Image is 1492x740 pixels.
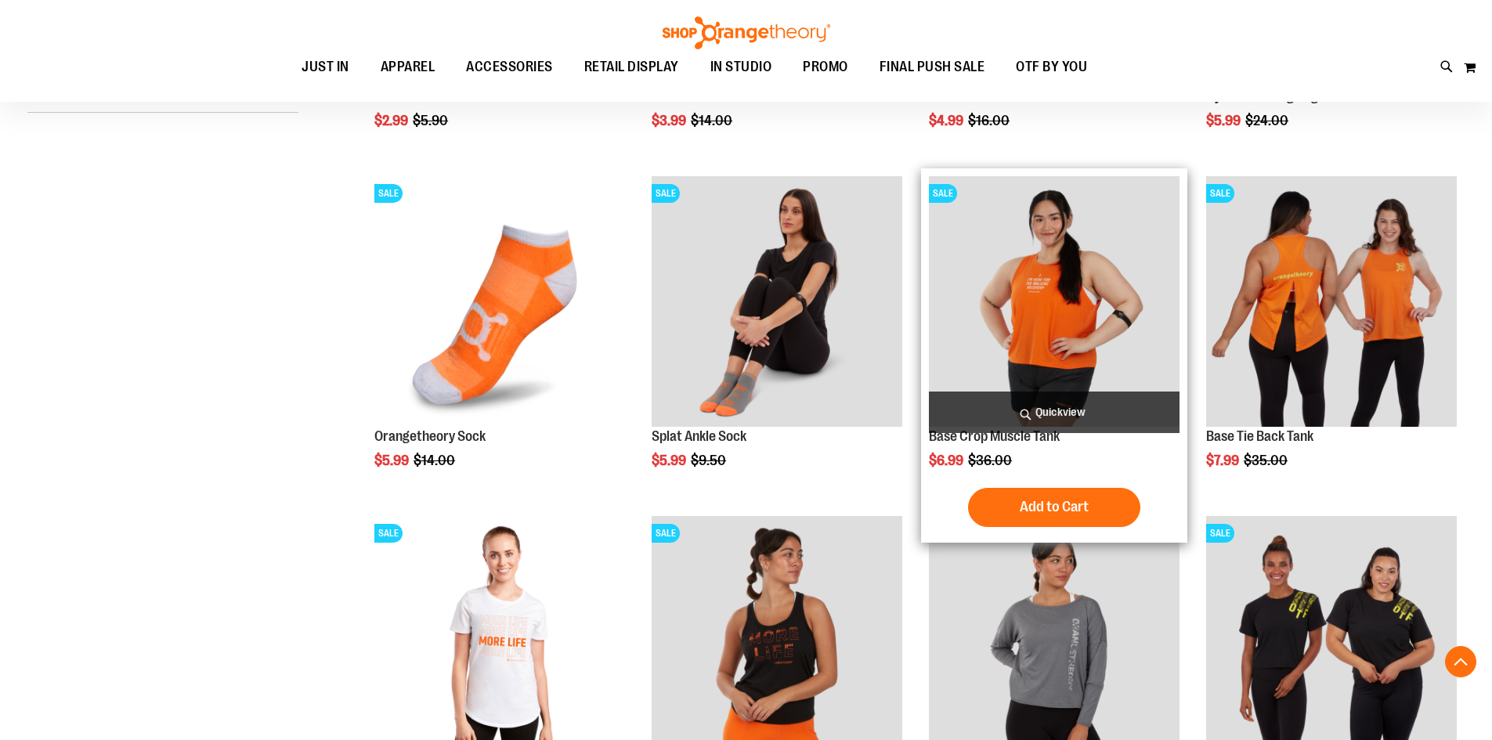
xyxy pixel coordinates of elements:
span: PROMO [803,49,848,85]
span: $6.99 [929,453,966,468]
a: Product image for Orangetheory SockSALE [374,176,625,429]
a: Base Tie Back Tank [1206,428,1313,444]
img: Product image for Splat Ankle Sock [652,176,902,427]
button: Back To Top [1445,646,1476,677]
div: product [367,168,633,508]
a: Product image for Base Tie Back TankSALE [1206,176,1457,429]
a: Orangetheory Sock [374,428,486,444]
span: $5.99 [1206,113,1243,128]
a: FINAL PUSH SALE [864,49,1001,85]
a: IN STUDIO [695,49,788,85]
span: ACCESSORIES [466,49,553,85]
div: product [1198,168,1465,508]
span: $14.00 [414,453,457,468]
span: Add to Cart [1020,498,1089,515]
span: SALE [374,524,403,543]
span: SALE [929,184,957,203]
span: FINAL PUSH SALE [880,49,985,85]
a: PROMO [787,49,864,85]
div: product [921,168,1187,543]
span: $3.99 [652,113,688,128]
span: $7.99 [1206,453,1241,468]
span: $5.90 [413,113,450,128]
button: Add to Cart [968,488,1140,527]
span: $24.00 [1245,113,1291,128]
span: SALE [1206,184,1234,203]
span: SALE [652,184,680,203]
span: $2.99 [374,113,410,128]
span: SALE [1206,524,1234,543]
a: Product image for Base Crop Muscle TankSALE [929,176,1180,429]
span: SALE [652,524,680,543]
img: Product image for Base Tie Back Tank [1206,176,1457,427]
span: $4.99 [929,113,966,128]
span: $35.00 [1244,453,1290,468]
span: JUST IN [302,49,349,85]
span: $36.00 [968,453,1014,468]
span: $5.99 [652,453,688,468]
a: JUST IN [286,49,365,85]
a: APPAREL [365,49,451,85]
a: Splat Ankle Sock [652,428,746,444]
a: ACCESSORIES [450,49,569,85]
span: IN STUDIO [710,49,772,85]
img: Product image for Base Crop Muscle Tank [929,176,1180,427]
span: OTF BY YOU [1016,49,1087,85]
span: $9.50 [691,453,728,468]
span: SALE [374,184,403,203]
a: Base Crop Muscle Tank [929,428,1060,444]
img: Product image for Orangetheory Sock [374,176,625,427]
span: $16.00 [968,113,1012,128]
div: product [644,168,910,508]
span: RETAIL DISPLAY [584,49,679,85]
span: APPAREL [381,49,435,85]
a: Quickview [929,392,1180,433]
a: OTF BY YOU [1000,49,1103,85]
a: RETAIL DISPLAY [569,49,695,85]
span: $14.00 [691,113,735,128]
span: $5.99 [374,453,411,468]
a: Product image for Splat Ankle SockSALE [652,176,902,429]
img: Shop Orangetheory [660,16,833,49]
